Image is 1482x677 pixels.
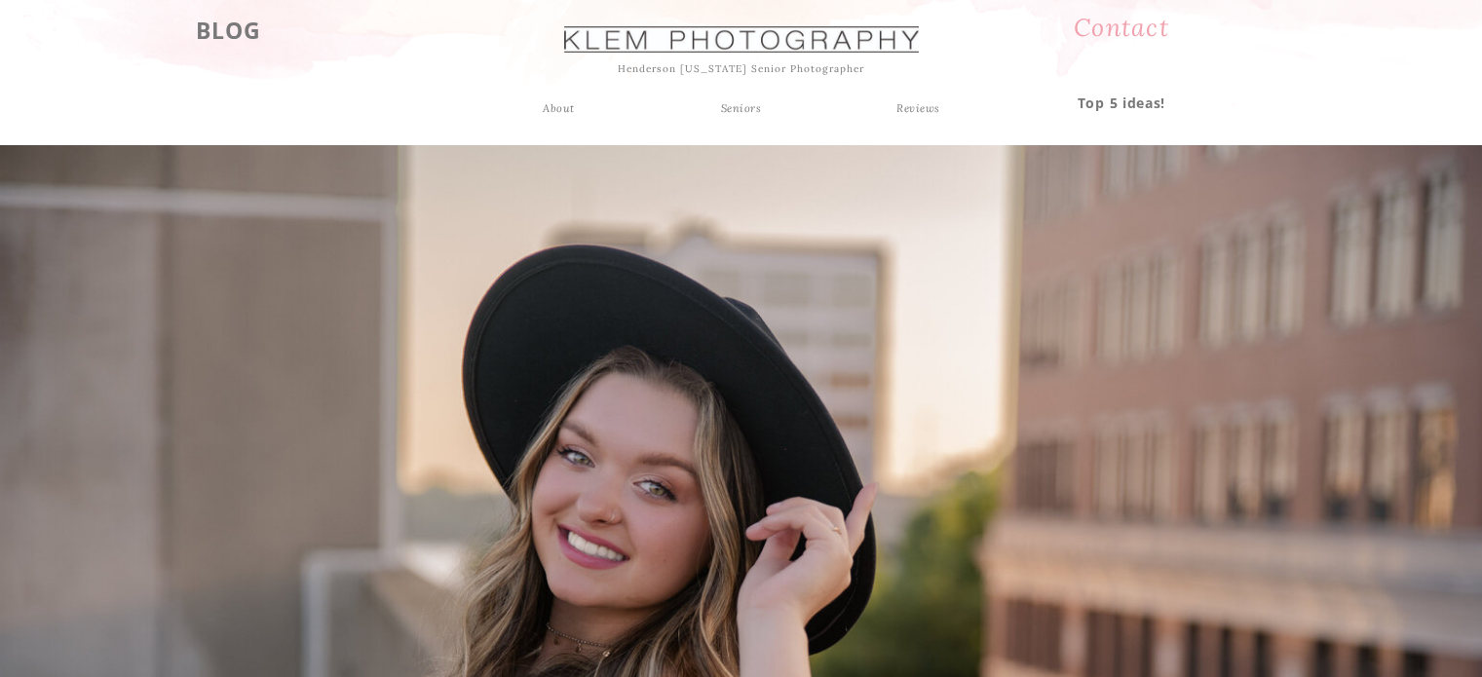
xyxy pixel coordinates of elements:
[872,99,966,117] a: Reviews
[169,11,289,46] a: BLOG
[1047,6,1197,53] a: Contact
[534,99,585,117] a: About
[599,60,884,79] h1: Henderson [US_STATE] Senior Photographer
[1057,91,1187,109] a: Top 5 ideas!
[706,99,777,117] a: Seniors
